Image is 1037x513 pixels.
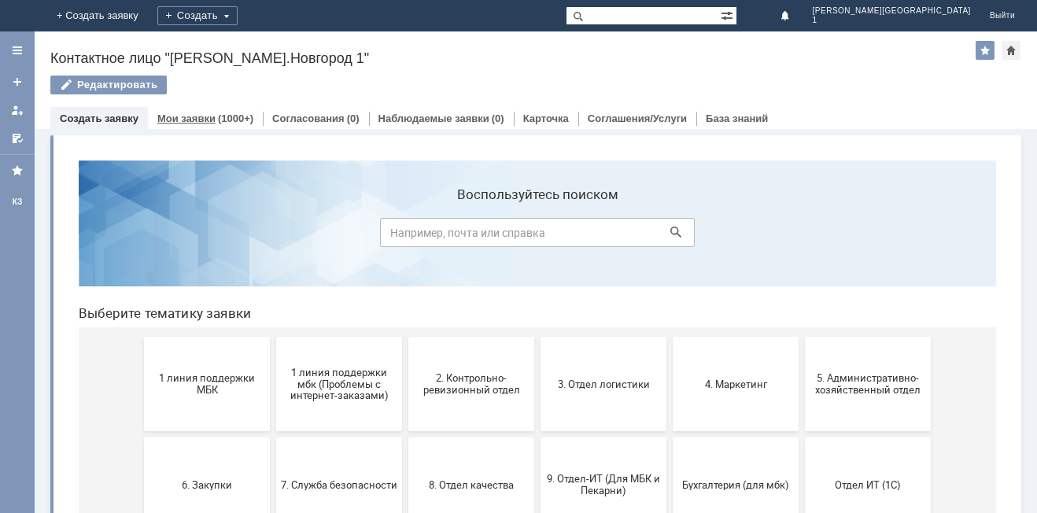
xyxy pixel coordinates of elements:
[342,290,468,384] button: 8. Отдел качества
[342,189,468,283] button: 2. Контрольно-ревизионный отдел
[347,224,463,248] span: 2. Контрольно-ревизионный отдел
[813,16,971,25] span: 1
[479,230,596,242] span: 3. Отдел логистики
[78,390,204,485] button: Отдел-ИТ (Битрикс24 и CRM)
[215,431,331,443] span: Отдел-ИТ (Офис)
[78,290,204,384] button: 6. Закупки
[5,69,30,94] a: Создать заявку
[1002,41,1020,60] div: Сделать домашней страницей
[611,426,728,449] span: Это соглашение не активно!
[78,189,204,283] button: 1 линия поддержки МБК
[813,6,971,16] span: [PERSON_NAME][GEOGRAPHIC_DATA]
[378,113,489,124] a: Наблюдаемые заявки
[744,419,860,455] span: [PERSON_NAME]. Услуги ИТ для МБК (оформляет L1)
[5,190,30,215] a: КЗ
[210,290,336,384] button: 7. Служба безопасности
[83,426,199,449] span: Отдел-ИТ (Битрикс24 и CRM)
[976,41,995,60] div: Добавить в избранное
[611,330,728,342] span: Бухгалтерия (для мбк)
[5,98,30,123] a: Мои заявки
[607,290,733,384] button: Бухгалтерия (для мбк)
[5,196,30,209] div: КЗ
[210,189,336,283] button: 1 линия поддержки мбк (Проблемы с интернет-заказами)
[19,9,31,22] img: logo
[479,431,596,443] span: Франчайзинг
[479,325,596,349] span: 9. Отдел-ИТ (Для МБК и Пекарни)
[5,126,30,151] a: Мои согласования
[272,113,345,124] a: Согласования
[739,189,865,283] button: 5. Административно-хозяйственный отдел
[347,330,463,342] span: 8. Отдел качества
[314,70,629,99] input: Например, почта или справка
[342,390,468,485] button: Финансовый отдел
[83,224,199,248] span: 1 линия поддержки МБК
[314,39,629,54] label: Воспользуйтесь поиском
[60,113,138,124] a: Создать заявку
[474,189,600,283] button: 3. Отдел логистики
[170,6,250,25] div: Создать
[744,224,860,248] span: 5. Административно-хозяйственный отдел
[474,290,600,384] button: 9. Отдел-ИТ (Для МБК и Пекарни)
[218,113,253,124] div: (1000+)
[19,9,31,22] a: Перейти на домашнюю страницу
[474,390,600,485] button: Франчайзинг
[607,390,733,485] button: Это соглашение не активно!
[739,290,865,384] button: Отдел ИТ (1С)
[347,113,360,124] div: (0)
[210,390,336,485] button: Отдел-ИТ (Офис)
[523,113,569,124] a: Карточка
[706,113,768,124] a: База знаний
[83,330,199,342] span: 6. Закупки
[215,330,331,342] span: 7. Служба безопасности
[347,431,463,443] span: Финансовый отдел
[13,157,930,173] header: Выберите тематику заявки
[157,113,216,124] a: Мои заявки
[50,50,976,66] div: Контактное лицо "[PERSON_NAME].Новгород 1"
[721,7,736,22] span: Расширенный поиск
[588,113,687,124] a: Соглашения/Услуги
[492,113,504,124] div: (0)
[739,390,865,485] button: [PERSON_NAME]. Услуги ИТ для МБК (оформляет L1)
[607,189,733,283] button: 4. Маркетинг
[744,330,860,342] span: Отдел ИТ (1С)
[215,218,331,253] span: 1 линия поддержки мбк (Проблемы с интернет-заказами)
[611,230,728,242] span: 4. Маркетинг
